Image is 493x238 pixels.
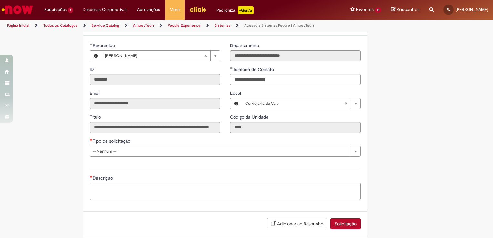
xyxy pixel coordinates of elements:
[245,98,344,109] span: Cervejaria do Vale
[330,218,361,229] button: Solicitação
[7,23,29,28] a: Página inicial
[189,5,207,14] img: click_logo_yellow_360x200.png
[5,20,324,32] ul: Trilhas de página
[83,6,127,13] span: Despesas Corporativas
[230,67,233,69] span: Obrigatório Preenchido
[90,122,220,133] input: Título
[201,51,210,61] abbr: Limpar campo Favorecido
[230,90,242,96] span: Local
[44,6,67,13] span: Requisições
[90,138,93,141] span: Necessários
[356,6,374,13] span: Favoritos
[68,7,73,13] span: 1
[230,98,242,109] button: Local, Visualizar este registro Cervejaria do Vale
[456,7,488,12] span: [PERSON_NAME]
[397,6,420,13] span: Rascunhos
[90,90,102,96] label: Somente leitura - Email
[90,66,95,72] span: Somente leitura - ID
[90,74,220,85] input: ID
[230,114,270,120] label: Somente leitura - Código da Unidade
[90,114,102,120] label: Somente leitura - Título
[1,3,34,16] img: ServiceNow
[267,218,327,229] button: Adicionar ao Rascunho
[230,42,260,49] label: Somente leitura - Departamento
[93,43,116,48] span: Necessários - Favorecido
[105,51,204,61] span: [PERSON_NAME]
[90,175,93,178] span: Necessários
[230,122,361,133] input: Código da Unidade
[230,50,361,61] input: Departamento
[341,98,351,109] abbr: Limpar campo Local
[90,183,361,200] textarea: Descrição
[170,6,180,13] span: More
[90,43,93,45] span: Obrigatório Preenchido
[90,66,95,73] label: Somente leitura - ID
[43,23,77,28] a: Todos os Catálogos
[238,6,254,14] p: +GenAi
[93,146,347,156] span: -- Nenhum --
[244,23,314,28] a: Acesso a Sistemas People | AmbevTech
[168,23,201,28] a: People Experience
[91,23,119,28] a: Service Catalog
[391,7,420,13] a: Rascunhos
[102,51,220,61] a: [PERSON_NAME]Limpar campo Favorecido
[216,6,254,14] div: Padroniza
[93,138,132,144] span: Tipo de solicitação
[90,51,102,61] button: Favorecido, Visualizar este registro Pamella Renata Farias Dias Ladeira
[215,23,230,28] a: Sistemas
[137,6,160,13] span: Aprovações
[93,175,114,181] span: Descrição
[90,98,220,109] input: Email
[242,98,360,109] a: Cervejaria do ValeLimpar campo Local
[375,7,381,13] span: 15
[230,74,361,85] input: Telefone de Contato
[233,66,275,72] span: Telefone de Contato
[230,43,260,48] span: Somente leitura - Departamento
[447,7,450,12] span: PL
[133,23,154,28] a: AmbevTech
